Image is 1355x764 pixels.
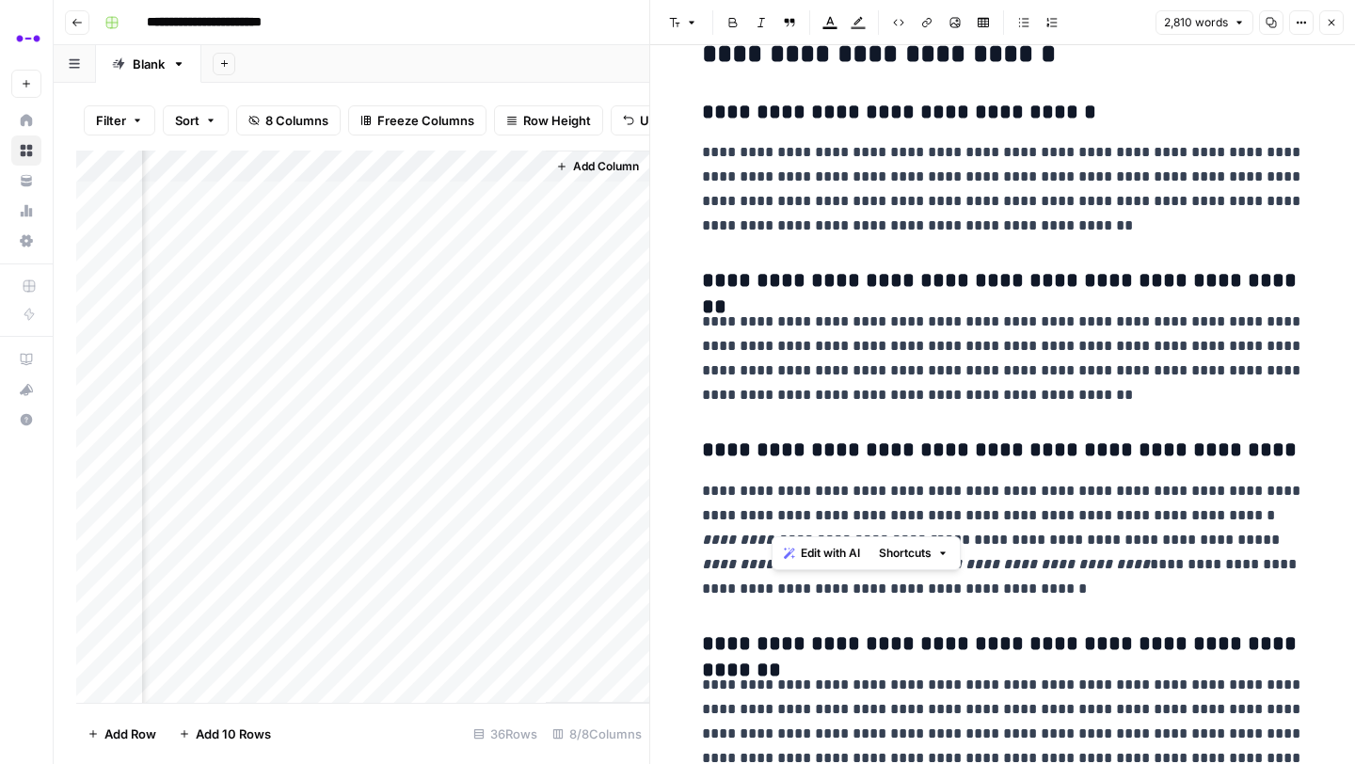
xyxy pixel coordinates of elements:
button: Workspace: Abacum [11,15,41,62]
span: Shortcuts [879,545,932,562]
a: Usage [11,196,41,226]
button: Filter [84,105,155,135]
img: Abacum Logo [11,22,45,56]
button: Add 10 Rows [167,719,282,749]
span: Freeze Columns [377,111,474,130]
span: Filter [96,111,126,130]
button: Add Row [76,719,167,749]
span: 2,810 words [1164,14,1228,31]
div: 8/8 Columns [545,719,649,749]
div: 36 Rows [466,719,545,749]
span: Add Column [573,158,639,175]
a: Settings [11,226,41,256]
div: What's new? [12,375,40,404]
span: Add 10 Rows [196,724,271,743]
span: Edit with AI [801,545,860,562]
span: Undo [640,111,672,130]
span: Row Height [523,111,591,130]
button: 8 Columns [236,105,341,135]
button: 2,810 words [1156,10,1253,35]
button: Add Column [549,154,646,179]
button: What's new? [11,374,41,405]
button: Edit with AI [776,541,868,565]
span: 8 Columns [265,111,328,130]
a: Browse [11,135,41,166]
button: Shortcuts [871,541,956,565]
button: Sort [163,105,229,135]
a: Blank [96,45,201,83]
div: Blank [133,55,165,73]
a: Your Data [11,166,41,196]
button: Undo [611,105,684,135]
span: Add Row [104,724,156,743]
button: Help + Support [11,405,41,435]
button: Row Height [494,105,603,135]
span: Sort [175,111,199,130]
a: AirOps Academy [11,344,41,374]
a: Home [11,105,41,135]
button: Freeze Columns [348,105,486,135]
